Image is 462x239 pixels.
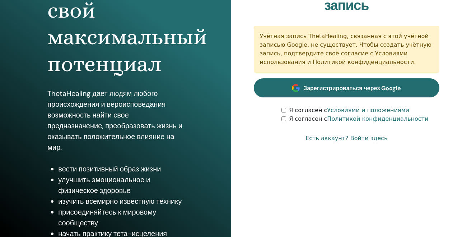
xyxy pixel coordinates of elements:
[305,134,387,143] a: Есть аккаунт? Войти здесь
[327,115,428,122] a: Политикой конфиденциальности
[254,78,440,97] a: Зарегистрироваться через Google
[58,175,150,195] font: улучшить эмоциональное и физическое здоровье
[303,84,401,92] font: Зарегистрироваться через Google
[327,107,409,114] a: Условиями и положениями
[289,115,327,122] font: Я согласен с
[289,107,327,114] font: Я согласен с
[47,89,182,152] font: ThetaHealing дает людям любого происхождения и вероисповедания возможность найти свое предназначе...
[305,135,387,142] font: Есть аккаунт? Войти здесь
[58,207,156,227] font: присоединяйтесь к мировому сообществу
[58,164,161,174] font: вести позитивный образ жизни
[260,33,431,65] font: Учётная запись ThetaHealing, связанная с этой учётной записью Google, не существует. Чтобы создат...
[58,229,167,238] font: начать практику тета-исцеления
[58,197,182,206] font: изучить всемирно известную технику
